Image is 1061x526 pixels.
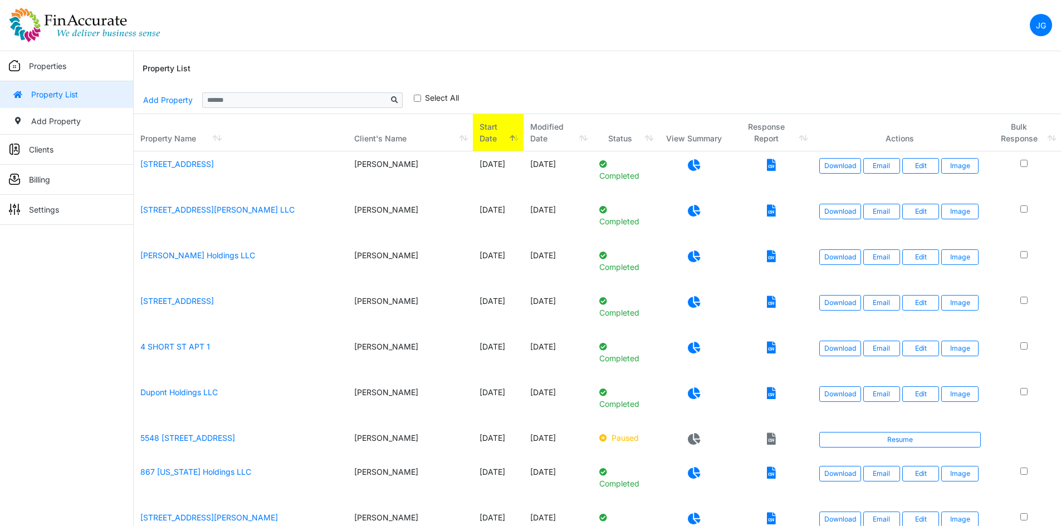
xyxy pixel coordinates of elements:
button: Email [863,466,900,481]
td: [DATE] [473,459,523,505]
td: [DATE] [473,425,523,459]
th: Client's Name: activate to sort column ascending [348,114,473,151]
button: Image [941,466,978,481]
a: JG [1030,14,1052,36]
button: Email [863,249,900,265]
img: spp logo [9,7,160,43]
td: [DATE] [473,151,523,197]
a: [STREET_ADDRESS] [140,159,214,169]
button: Image [941,158,978,174]
td: [PERSON_NAME] [348,334,473,380]
td: [PERSON_NAME] [348,243,473,288]
button: Email [863,386,900,402]
p: Completed [599,249,651,273]
a: Edit [902,295,939,311]
a: 867 [US_STATE] Holdings LLC [140,467,251,476]
td: [PERSON_NAME] [348,380,473,425]
p: Completed [599,295,651,318]
p: Completed [599,386,651,410]
button: Email [863,341,900,356]
a: Download [819,466,861,481]
input: Sizing example input [202,92,387,108]
a: Download [819,341,861,356]
img: sidemenu_billing.png [9,174,20,185]
p: Paused [599,432,651,444]
a: Add Property [143,90,193,110]
p: Billing [29,174,50,185]
a: 4 SHORT ST APT 1 [140,342,210,351]
th: Start Date: activate to sort column descending [473,114,523,151]
th: Property Name: activate to sort column ascending [134,114,348,151]
td: [DATE] [473,197,523,243]
a: Edit [902,386,939,402]
td: [PERSON_NAME] [348,197,473,243]
p: Properties [29,60,66,72]
a: 5548 [STREET_ADDRESS] [140,433,235,443]
td: [PERSON_NAME] [348,151,473,197]
td: [DATE] [473,243,523,288]
a: Download [819,386,861,402]
th: Status: activate to sort column ascending [593,114,658,151]
img: sidemenu_settings.png [9,204,20,215]
a: [STREET_ADDRESS] [140,296,214,306]
a: Resume [819,432,981,448]
a: Download [819,249,861,265]
td: [DATE] [473,380,523,425]
img: sidemenu_client.png [9,144,20,155]
button: Email [863,295,900,311]
td: [DATE] [524,380,593,425]
img: sidemenu_properties.png [9,60,20,71]
p: Clients [29,144,53,155]
td: [DATE] [524,197,593,243]
th: Response Report: activate to sort column ascending [730,114,813,151]
a: Edit [902,466,939,481]
button: Image [941,249,978,265]
td: [PERSON_NAME] [348,425,473,459]
td: [DATE] [524,334,593,380]
a: [STREET_ADDRESS][PERSON_NAME] LLC [140,205,295,214]
td: [DATE] [524,151,593,197]
a: [PERSON_NAME] Holdings LLC [140,250,255,260]
th: View Summary [658,114,730,151]
td: [DATE] [524,243,593,288]
label: Select All [425,92,459,104]
h6: Property List [143,64,190,73]
p: JG [1036,19,1046,31]
a: Download [819,158,861,174]
td: [DATE] [473,334,523,380]
p: Completed [599,204,651,227]
a: Download [819,204,861,219]
p: Completed [599,341,651,364]
button: Image [941,204,978,219]
td: [PERSON_NAME] [348,459,473,505]
button: Image [941,341,978,356]
a: Dupont Holdings LLC [140,387,218,397]
td: [DATE] [524,288,593,334]
td: [DATE] [473,288,523,334]
th: Bulk Response: activate to sort column ascending [987,114,1061,151]
td: [PERSON_NAME] [348,288,473,334]
button: Image [941,386,978,402]
button: Email [863,204,900,219]
a: Edit [902,341,939,356]
a: Edit [902,249,939,265]
th: Modified Date: activate to sort column ascending [524,114,593,151]
a: Edit [902,158,939,174]
p: Settings [29,204,59,215]
a: [STREET_ADDRESS][PERSON_NAME] [140,513,278,522]
th: Actions [813,114,987,151]
p: Completed [599,158,651,181]
button: Email [863,158,900,174]
td: [DATE] [524,459,593,505]
a: Edit [902,204,939,219]
td: [DATE] [524,425,593,459]
p: Completed [599,466,651,489]
button: Image [941,295,978,311]
a: Download [819,295,861,311]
